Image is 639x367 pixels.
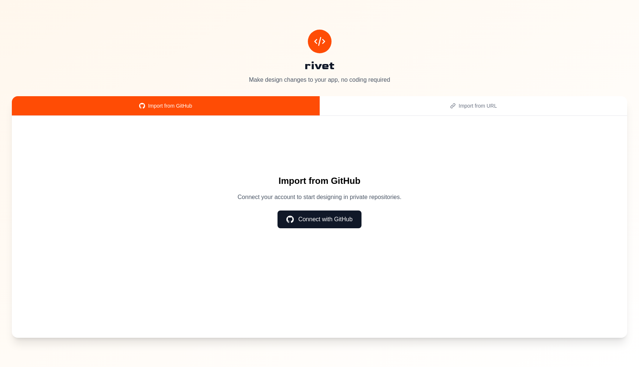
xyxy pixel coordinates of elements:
h1: rivet [12,59,627,73]
div: Import from GitHub [21,102,311,110]
p: Make design changes to your app, no coding required [12,75,627,84]
button: Connect with GitHub [278,211,361,228]
p: Connect your account to start designing in private repositories. [238,193,401,202]
div: Import from URL [329,102,619,110]
h2: Import from GitHub [238,175,401,187]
